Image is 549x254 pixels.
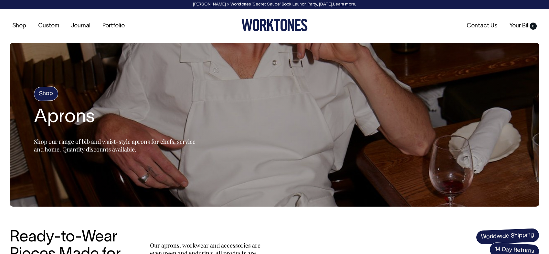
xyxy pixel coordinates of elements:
[464,21,500,31] a: Contact Us
[10,21,29,31] a: Shop
[333,3,355,6] a: Learn more
[476,228,540,245] span: Worldwide Shipping
[507,21,539,31] a: Your Bill0
[34,107,195,128] h2: Aprons
[530,23,537,30] span: 0
[34,138,195,153] span: Shop our range of bib and waist-style aprons for chefs, service and home. Quantity discounts avai...
[36,21,62,31] a: Custom
[34,86,58,102] h4: Shop
[100,21,127,31] a: Portfolio
[6,2,543,7] div: [PERSON_NAME] × Worktones ‘Secret Sauce’ Book Launch Party, [DATE]. .
[69,21,93,31] a: Journal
